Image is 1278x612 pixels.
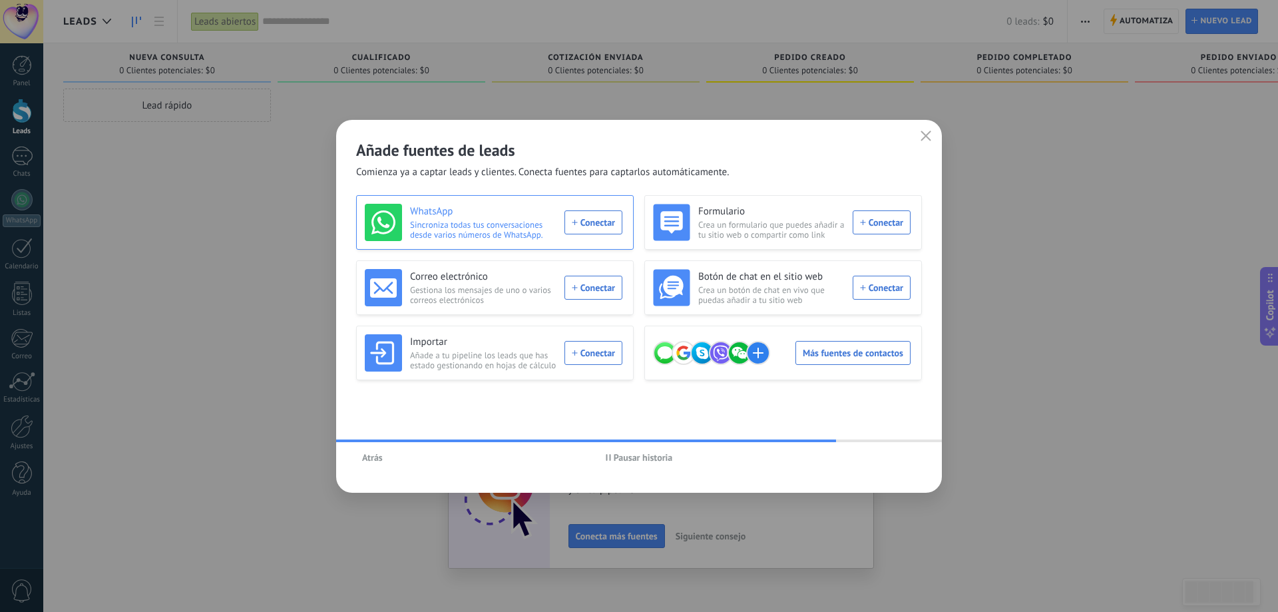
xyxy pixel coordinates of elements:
[410,270,556,284] h3: Correo electrónico
[410,220,556,240] span: Sincroniza todas tus conversaciones desde varios números de WhatsApp.
[410,205,556,218] h3: WhatsApp
[600,448,679,467] button: Pausar historia
[698,285,845,305] span: Crea un botón de chat en vivo que puedas añadir a tu sitio web
[698,270,845,284] h3: Botón de chat en el sitio web
[698,205,845,218] h3: Formulario
[356,166,729,179] span: Comienza ya a captar leads y clientes. Conecta fuentes para captarlos automáticamente.
[410,336,556,349] h3: Importar
[614,453,673,462] span: Pausar historia
[362,453,383,462] span: Atrás
[410,285,556,305] span: Gestiona los mensajes de uno o varios correos electrónicos
[698,220,845,240] span: Crea un formulario que puedes añadir a tu sitio web o compartir como link
[356,140,922,160] h2: Añade fuentes de leads
[356,448,389,467] button: Atrás
[410,350,556,370] span: Añade a tu pipeline los leads que has estado gestionando en hojas de cálculo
